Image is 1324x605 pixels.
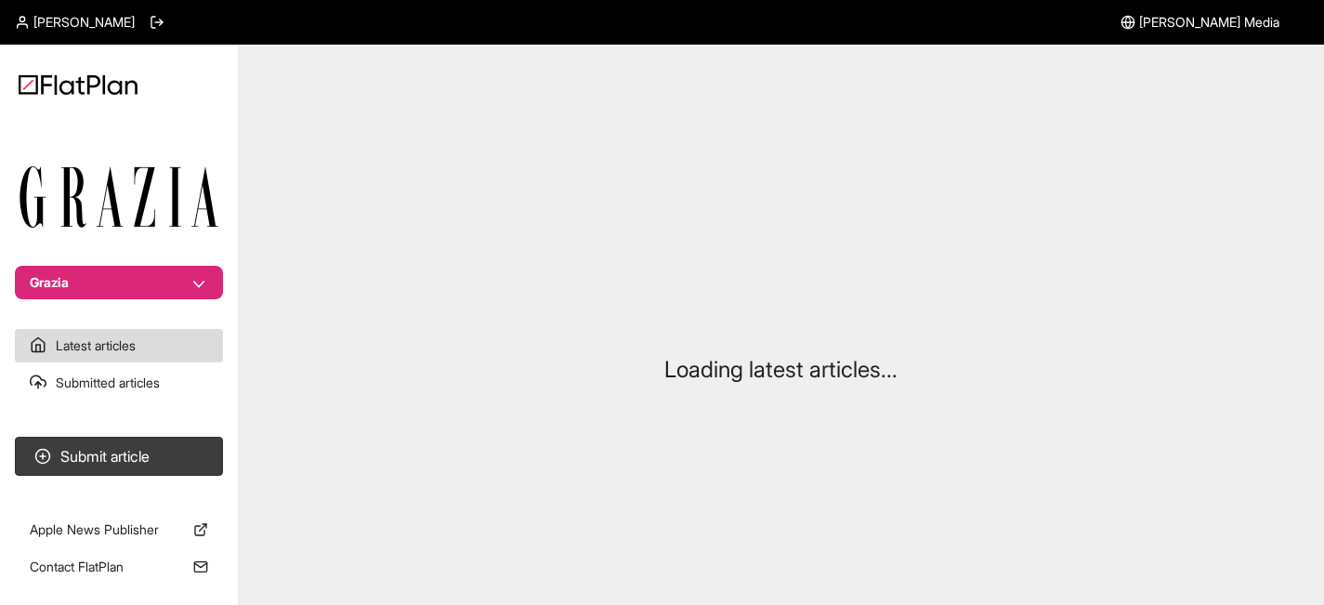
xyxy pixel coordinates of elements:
a: Apple News Publisher [15,513,223,546]
button: Submit article [15,437,223,476]
a: Latest articles [15,329,223,362]
a: Submitted articles [15,366,223,400]
img: Logo [19,74,138,95]
span: [PERSON_NAME] Media [1139,13,1279,32]
a: Contact FlatPlan [15,550,223,584]
a: [PERSON_NAME] [15,13,135,32]
p: Loading latest articles... [664,355,898,385]
button: Grazia [15,266,223,299]
img: Publication Logo [19,165,219,229]
span: [PERSON_NAME] [33,13,135,32]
